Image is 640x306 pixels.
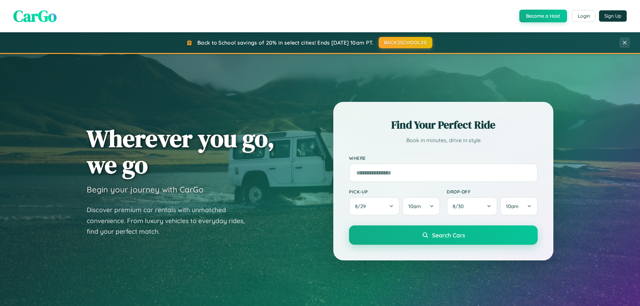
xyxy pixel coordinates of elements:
label: Pick-up [349,189,440,194]
button: 10am [500,197,538,215]
button: BACK2SCHOOL20 [379,37,432,48]
p: Discover premium car rentals with unmatched convenience. From luxury vehicles to everyday rides, ... [87,204,253,237]
button: Become a Host [519,10,567,22]
span: 8 / 29 [355,203,369,209]
label: Drop-off [447,189,538,194]
h3: Begin your journey with CarGo [87,184,204,194]
button: 8/29 [349,197,400,215]
span: 10am [506,203,519,209]
label: Where [349,155,538,161]
button: Login [572,10,596,22]
span: 10am [408,203,421,209]
span: Search Cars [432,231,465,239]
button: 10am [402,197,440,215]
span: Back to School savings of 20% in select cities! Ends [DATE] 10am PT. [197,39,373,46]
p: Book in minutes, drive in style [349,136,538,145]
span: 8 / 30 [453,203,467,209]
button: Search Cars [349,225,538,245]
span: CarGo [13,5,57,27]
button: Sign Up [599,10,627,22]
button: 8/30 [447,197,497,215]
h1: Wherever you go, we go [87,125,275,178]
h2: Find Your Perfect Ride [349,118,538,132]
